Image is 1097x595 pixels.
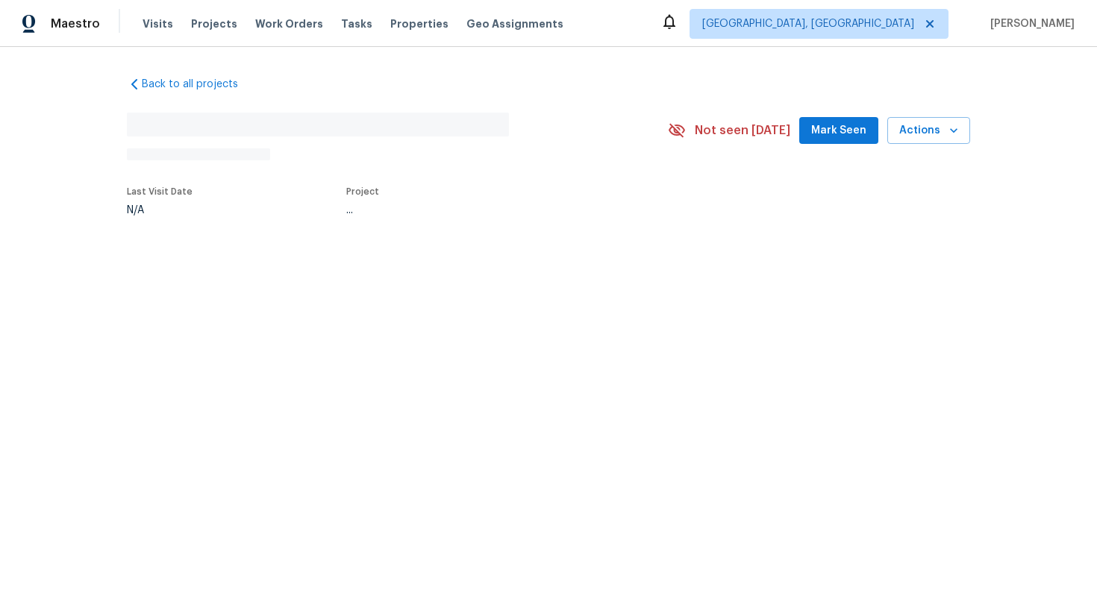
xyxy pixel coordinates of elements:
span: [GEOGRAPHIC_DATA], [GEOGRAPHIC_DATA] [702,16,914,31]
span: Tasks [341,19,372,29]
span: Geo Assignments [466,16,563,31]
span: Projects [191,16,237,31]
a: Back to all projects [127,77,270,92]
span: Last Visit Date [127,187,193,196]
button: Actions [887,117,970,145]
div: ... [346,205,633,215]
span: Not seen [DATE] [695,123,790,138]
span: Maestro [51,16,100,31]
div: N/A [127,205,193,215]
span: Work Orders [255,16,323,31]
span: [PERSON_NAME] [984,16,1075,31]
span: Project [346,187,379,196]
span: Actions [899,122,958,140]
span: Mark Seen [811,122,866,140]
button: Mark Seen [799,117,878,145]
span: Properties [390,16,449,31]
span: Visits [143,16,173,31]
